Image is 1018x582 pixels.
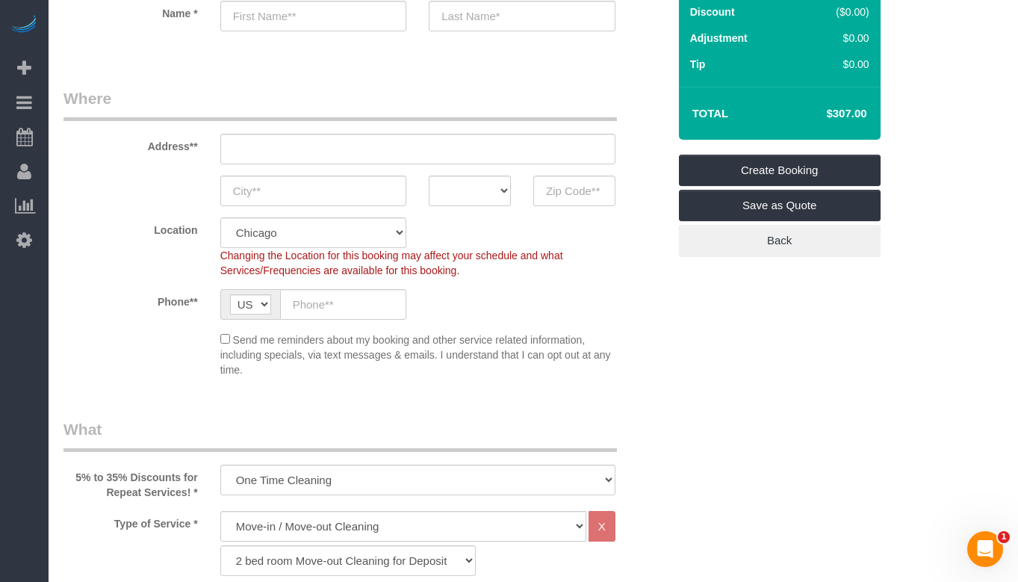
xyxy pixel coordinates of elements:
span: 1 [998,531,1010,543]
label: Tip [690,57,706,72]
label: Location [52,217,209,238]
strong: Total [692,107,729,120]
input: First Name** [220,1,407,31]
input: Zip Code** [533,176,615,206]
label: Type of Service * [52,511,209,531]
label: Discount [690,4,735,19]
label: Name * [52,1,209,21]
a: Create Booking [679,155,881,186]
div: ($0.00) [800,4,869,19]
div: $0.00 [800,31,869,46]
span: Changing the Location for this booking may affect your schedule and what Services/Frequencies are... [220,250,563,276]
div: $0.00 [800,57,869,72]
h4: $307.00 [781,108,866,120]
span: Send me reminders about my booking and other service related information, including specials, via... [220,334,611,376]
legend: Where [63,87,617,121]
input: Last Name* [429,1,615,31]
label: Adjustment [690,31,748,46]
legend: What [63,418,617,452]
a: Back [679,225,881,256]
iframe: Intercom live chat [967,531,1003,567]
img: Automaid Logo [9,15,39,36]
a: Save as Quote [679,190,881,221]
label: 5% to 35% Discounts for Repeat Services! * [52,465,209,500]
